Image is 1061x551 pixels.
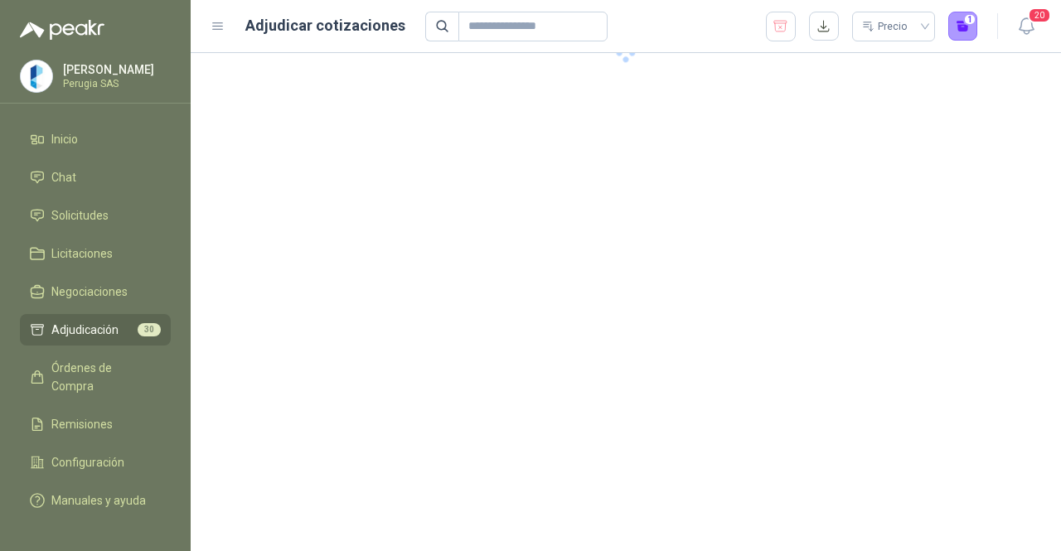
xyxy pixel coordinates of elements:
[20,352,171,402] a: Órdenes de Compra
[51,283,128,301] span: Negociaciones
[20,200,171,231] a: Solicitudes
[21,60,52,92] img: Company Logo
[20,123,171,155] a: Inicio
[20,20,104,40] img: Logo peakr
[245,14,405,37] h1: Adjudicar cotizaciones
[51,168,76,186] span: Chat
[20,314,171,346] a: Adjudicación30
[20,238,171,269] a: Licitaciones
[138,323,161,336] span: 30
[51,244,113,263] span: Licitaciones
[51,453,124,471] span: Configuración
[20,485,171,516] a: Manuales y ayuda
[20,162,171,193] a: Chat
[63,79,167,89] p: Perugia SAS
[63,64,167,75] p: [PERSON_NAME]
[51,415,113,433] span: Remisiones
[20,276,171,307] a: Negociaciones
[20,408,171,440] a: Remisiones
[51,206,109,225] span: Solicitudes
[20,447,171,478] a: Configuración
[51,321,119,339] span: Adjudicación
[51,491,146,510] span: Manuales y ayuda
[51,130,78,148] span: Inicio
[51,359,155,395] span: Órdenes de Compra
